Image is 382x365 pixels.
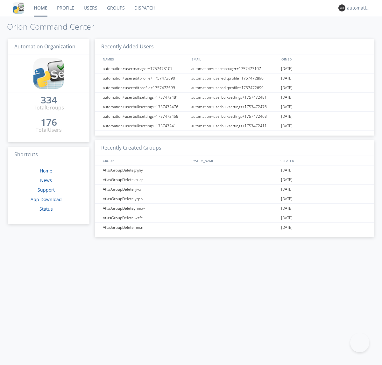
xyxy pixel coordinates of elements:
[34,104,64,111] div: Total Groups
[101,185,189,194] div: AtlasGroupDeleterjiva
[101,204,189,213] div: AtlasGroupDeleteynncw
[101,102,189,111] div: automation+userbulksettings+1757472476
[101,83,189,92] div: automation+usereditprofile+1757472699
[281,204,293,213] span: [DATE]
[350,333,369,352] iframe: Toggle Customer Support
[281,223,293,232] span: [DATE]
[40,168,52,174] a: Home
[190,64,279,73] div: automation+usermanager+1757473107
[101,175,189,184] div: AtlasGroupDeletekruqr
[101,165,189,175] div: AtlasGroupDeletegnjhy
[95,140,374,156] h3: Recently Created Groups
[279,156,368,165] div: CREATED
[95,102,374,112] a: automation+userbulksettings+1757472476automation+userbulksettings+1757472476[DATE]
[190,156,279,165] div: SYSTEM_NAME
[101,112,189,121] div: automation+userbulksettings+1757472468
[95,39,374,55] h3: Recently Added Users
[101,194,189,203] div: AtlasGroupDeletelyrpp
[95,175,374,185] a: AtlasGroupDeletekruqr[DATE]
[14,43,75,50] span: Automation Organization
[190,121,279,130] div: automation+userbulksettings+1757472411
[281,83,293,93] span: [DATE]
[101,121,189,130] div: automation+userbulksettings+1757472411
[190,93,279,102] div: automation+userbulksettings+1757472481
[101,64,189,73] div: automation+usermanager+1757473107
[41,119,57,125] div: 176
[38,187,55,193] a: Support
[95,93,374,102] a: automation+userbulksettings+1757472481automation+userbulksettings+1757472481[DATE]
[190,102,279,111] div: automation+userbulksettings+1757472476
[281,165,293,175] span: [DATE]
[347,5,371,11] div: automation+atlas0003
[95,121,374,131] a: automation+userbulksettings+1757472411automation+userbulksettings+1757472411[DATE]
[281,112,293,121] span: [DATE]
[338,4,345,11] img: 373638.png
[33,58,64,89] img: cddb5a64eb264b2086981ab96f4c1ba7
[95,185,374,194] a: AtlasGroupDeleterjiva[DATE]
[95,223,374,232] a: AtlasGroupDeletelnnsn[DATE]
[95,64,374,74] a: automation+usermanager+1757473107automation+usermanager+1757473107[DATE]
[39,206,53,212] a: Status
[281,102,293,112] span: [DATE]
[101,54,188,64] div: NAMES
[13,2,24,14] img: cddb5a64eb264b2086981ab96f4c1ba7
[95,112,374,121] a: automation+userbulksettings+1757472468automation+userbulksettings+1757472468[DATE]
[281,121,293,131] span: [DATE]
[281,213,293,223] span: [DATE]
[41,97,57,104] a: 334
[281,185,293,194] span: [DATE]
[95,74,374,83] a: automation+usereditprofile+1757472890automation+usereditprofile+1757472890[DATE]
[190,83,279,92] div: automation+usereditprofile+1757472699
[281,194,293,204] span: [DATE]
[95,194,374,204] a: AtlasGroupDeletelyrpp[DATE]
[40,177,52,183] a: News
[8,147,89,163] h3: Shortcuts
[36,126,62,134] div: Total Users
[190,54,279,64] div: EMAIL
[95,165,374,175] a: AtlasGroupDeletegnjhy[DATE]
[281,93,293,102] span: [DATE]
[281,64,293,74] span: [DATE]
[95,83,374,93] a: automation+usereditprofile+1757472699automation+usereditprofile+1757472699[DATE]
[190,112,279,121] div: automation+userbulksettings+1757472468
[41,97,57,103] div: 334
[95,204,374,213] a: AtlasGroupDeleteynncw[DATE]
[31,196,62,202] a: App Download
[101,156,188,165] div: GROUPS
[101,74,189,83] div: automation+usereditprofile+1757472890
[190,74,279,83] div: automation+usereditprofile+1757472890
[41,119,57,126] a: 176
[279,54,368,64] div: JOINED
[281,175,293,185] span: [DATE]
[101,93,189,102] div: automation+userbulksettings+1757472481
[95,213,374,223] a: AtlasGroupDeletelwsfe[DATE]
[101,223,189,232] div: AtlasGroupDeletelnnsn
[101,213,189,222] div: AtlasGroupDeletelwsfe
[281,74,293,83] span: [DATE]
